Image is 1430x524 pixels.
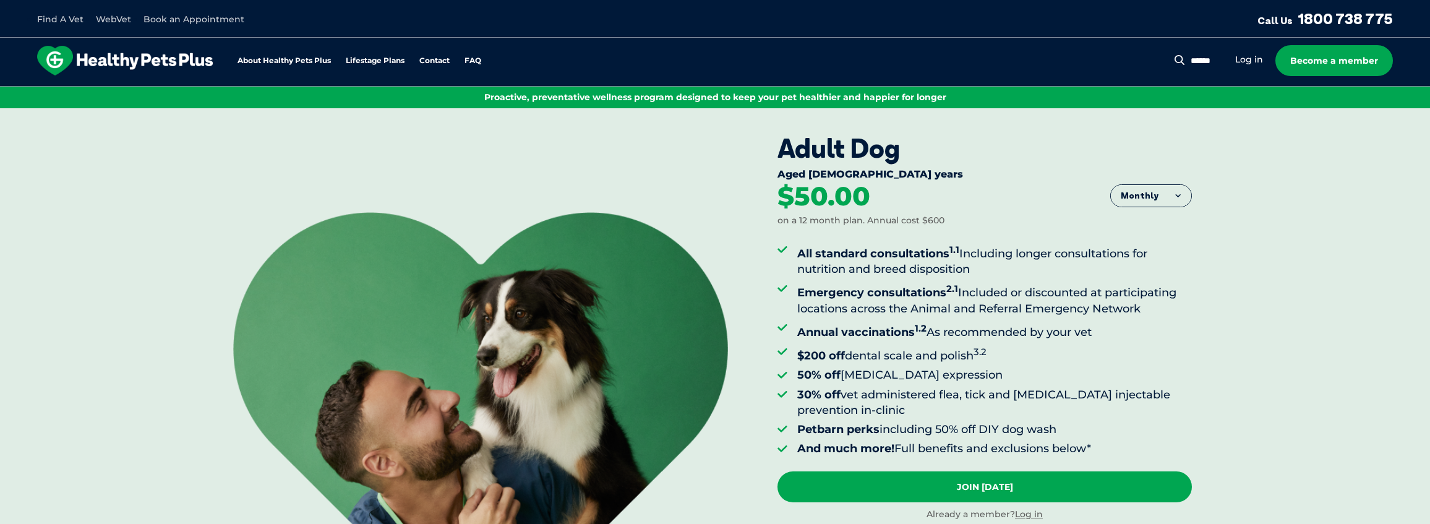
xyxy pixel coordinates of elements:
strong: $200 off [797,349,845,363]
a: Book an Appointment [143,14,244,25]
sup: 3.2 [974,346,987,358]
li: including 50% off DIY dog wash [797,422,1192,437]
a: Call Us1800 738 775 [1257,9,1393,28]
a: Find A Vet [37,14,83,25]
strong: Annual vaccinations [797,325,927,339]
strong: 50% off [797,368,841,382]
li: Full benefits and exclusions below* [797,441,1192,457]
button: Monthly [1111,185,1191,207]
li: [MEDICAL_DATA] expression [797,367,1192,383]
button: Search [1172,54,1188,66]
a: Contact [419,57,450,65]
a: Become a member [1275,45,1393,76]
a: FAQ [465,57,481,65]
a: Log in [1235,54,1263,66]
strong: Emergency consultations [797,286,958,299]
li: Included or discounted at participating locations across the Animal and Referral Emergency Network [797,281,1192,316]
div: Adult Dog [777,133,1192,164]
div: on a 12 month plan. Annual cost $600 [777,215,944,227]
strong: All standard consultations [797,247,959,260]
a: Join [DATE] [777,471,1192,502]
li: Including longer consultations for nutrition and breed disposition [797,242,1192,277]
li: dental scale and polish [797,344,1192,364]
strong: 30% off [797,388,841,402]
sup: 1.2 [915,322,927,334]
div: Aged [DEMOGRAPHIC_DATA] years [777,168,1192,183]
li: As recommended by your vet [797,320,1192,340]
strong: Petbarn perks [797,423,880,436]
strong: And much more! [797,442,894,455]
a: Log in [1015,509,1043,520]
span: Proactive, preventative wellness program designed to keep your pet healthier and happier for longer [484,92,946,103]
div: $50.00 [777,183,870,210]
img: hpp-logo [37,46,213,75]
a: Lifestage Plans [346,57,405,65]
div: Already a member? [777,509,1192,521]
li: vet administered flea, tick and [MEDICAL_DATA] injectable prevention in-clinic [797,387,1192,418]
span: Call Us [1257,14,1293,27]
a: About Healthy Pets Plus [238,57,331,65]
a: WebVet [96,14,131,25]
sup: 1.1 [949,244,959,256]
sup: 2.1 [946,283,958,294]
